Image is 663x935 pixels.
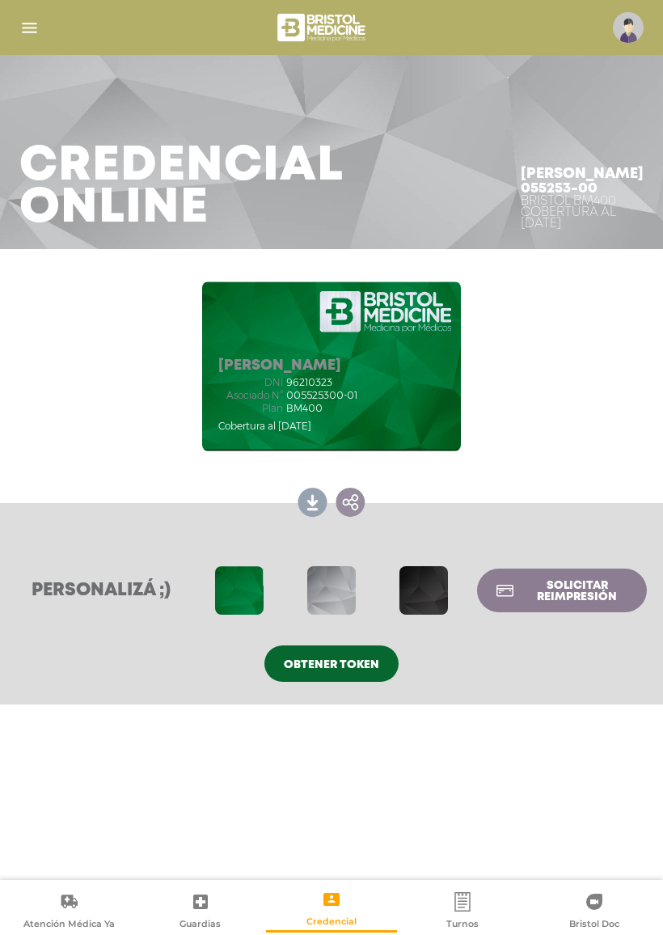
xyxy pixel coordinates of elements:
[446,918,479,933] span: Turnos
[23,918,115,933] span: Atención Médica Ya
[3,891,134,933] a: Atención Médica Ya
[397,891,528,933] a: Turnos
[284,659,379,671] span: Obtener token
[613,12,644,43] img: profile-placeholder.svg
[529,891,660,933] a: Bristol Doc
[16,580,186,601] h3: Personalizá ;)
[19,18,40,38] img: Cober_menu-lines-white.svg
[286,390,357,401] span: 005525300-01
[569,918,619,933] span: Bristol Doc
[275,8,371,47] img: bristol-medicine-blanco.png
[134,891,265,933] a: Guardias
[286,377,332,388] span: 96210323
[179,918,221,933] span: Guardias
[218,390,283,401] span: Asociado N°
[266,889,397,930] a: Credencial
[477,569,647,612] a: Solicitar reimpresión
[218,357,357,375] h5: [PERSON_NAME]
[306,916,357,930] span: Credencial
[218,420,311,432] span: Cobertura al [DATE]
[19,146,344,230] h3: Credencial Online
[521,167,644,196] h4: [PERSON_NAME] 055253-00
[264,645,399,682] a: Obtener token
[286,403,323,414] span: BM400
[521,196,644,230] div: Bristol BM400 Cobertura al [DATE]
[526,580,627,603] span: Solicitar reimpresión
[218,403,283,414] span: Plan
[218,377,283,388] span: dni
